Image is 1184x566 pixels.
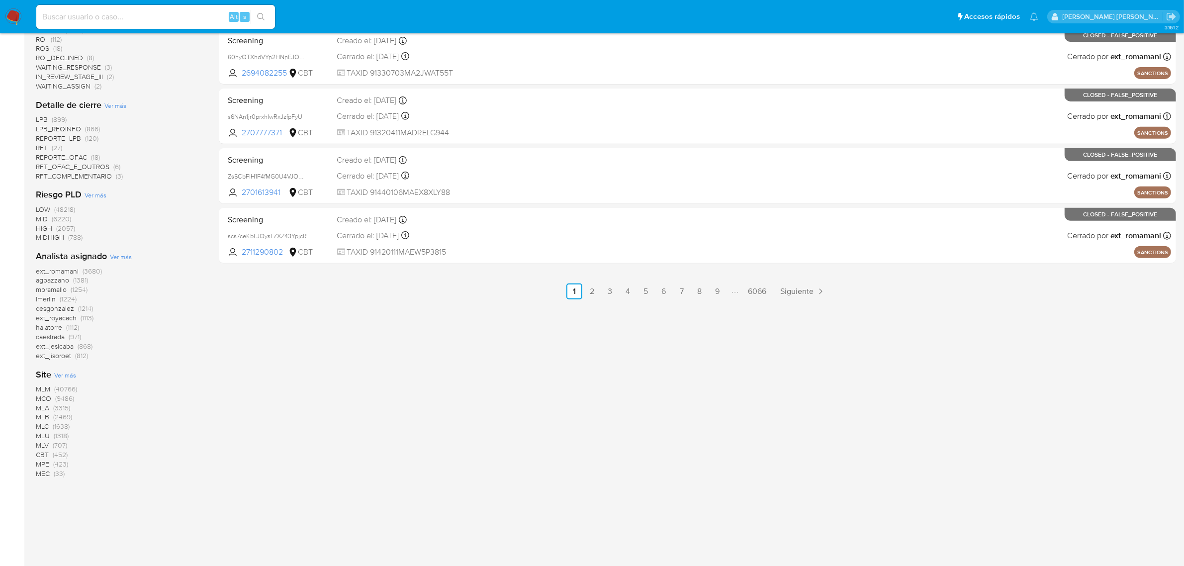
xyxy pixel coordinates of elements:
[1165,23,1179,31] span: 3.161.2
[251,10,271,24] button: search-icon
[1063,12,1163,21] p: federico.pizzingrilli@mercadolibre.com
[36,10,275,23] input: Buscar usuario o caso...
[1166,11,1177,22] a: Salir
[964,11,1020,22] span: Accesos rápidos
[230,12,238,21] span: Alt
[1030,12,1038,21] a: Notificaciones
[243,12,246,21] span: s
